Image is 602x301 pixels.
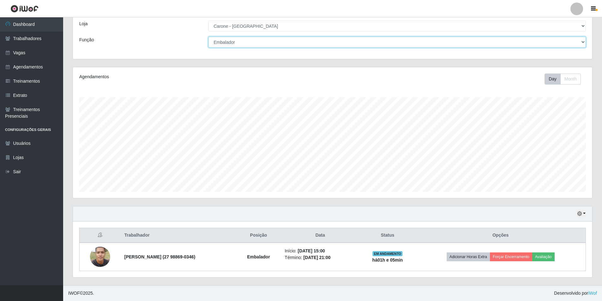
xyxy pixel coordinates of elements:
[560,74,581,85] button: Month
[285,254,356,261] li: Término:
[121,228,236,243] th: Trabalhador
[79,21,87,27] label: Loja
[545,74,561,85] button: Day
[373,251,402,256] span: EM ANDAMENTO
[90,239,110,275] img: 1758729562518.jpeg
[285,248,356,254] li: Início:
[588,291,597,296] a: iWof
[372,257,403,263] strong: há 01 h e 05 min
[360,228,415,243] th: Status
[447,252,490,261] button: Adicionar Horas Extra
[79,37,94,43] label: Função
[298,248,325,253] time: [DATE] 15:00
[532,252,555,261] button: Avaliação
[68,290,94,297] span: © 2025 .
[303,255,331,260] time: [DATE] 21:00
[79,74,285,80] div: Agendamentos
[124,254,195,259] strong: [PERSON_NAME] (27 98869-0346)
[490,252,532,261] button: Forçar Encerramento
[545,74,581,85] div: First group
[415,228,586,243] th: Opções
[68,291,80,296] span: IWOF
[10,5,39,13] img: CoreUI Logo
[236,228,281,243] th: Posição
[247,254,270,259] strong: Embalador
[554,290,597,297] span: Desenvolvido por
[281,228,360,243] th: Data
[545,74,586,85] div: Toolbar with button groups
